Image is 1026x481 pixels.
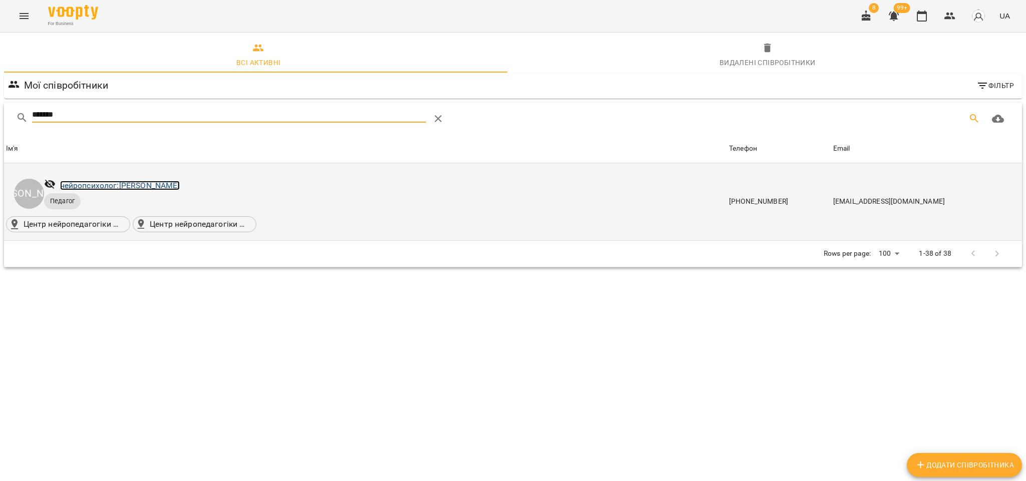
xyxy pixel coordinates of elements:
[6,216,130,232] div: Центр нейропедагогіки Brain up м.Мінська(п-т Володимира Івасюка, 20, Київ, Україна)
[824,249,871,259] p: Rows per page:
[236,57,280,69] div: Всі активні
[919,249,951,259] p: 1-38 of 38
[894,3,910,13] span: 99+
[995,7,1014,25] button: UA
[60,181,180,190] a: нейропсихолог:[PERSON_NAME]
[962,107,986,131] button: Пошук
[44,197,81,206] span: Педагог
[48,21,98,27] span: For Business
[833,143,850,155] div: Email
[32,107,427,123] input: Пошук
[727,163,831,241] td: [PHONE_NUMBER]
[720,57,816,69] div: Видалені cпівробітники
[986,107,1010,131] button: Завантажити CSV
[833,143,1020,155] span: Email
[6,143,725,155] span: Ім'я
[729,143,757,155] div: Телефон
[971,9,985,23] img: avatar_s.png
[6,143,19,155] div: Sort
[976,80,1014,92] span: Фільтр
[150,218,250,230] p: Центр нейропедагогіки Brain up Online
[133,216,257,232] div: Центр нейропедагогіки Brain up Online ()
[24,78,109,93] h6: Мої співробітники
[729,143,757,155] div: Sort
[875,246,903,261] div: 100
[999,11,1010,21] span: UA
[24,218,124,230] p: Центр нейропедагогіки Brain up м.Мінська([STREET_ADDRESS][PERSON_NAME])
[972,77,1018,95] button: Фільтр
[729,143,829,155] span: Телефон
[48,5,98,20] img: Voopty Logo
[12,4,36,28] button: Menu
[4,103,1022,135] div: Table Toolbar
[833,143,850,155] div: Sort
[14,179,44,209] div: [PERSON_NAME]
[869,3,879,13] span: 8
[831,163,1022,241] td: [EMAIL_ADDRESS][DOMAIN_NAME]
[6,143,19,155] div: Ім'я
